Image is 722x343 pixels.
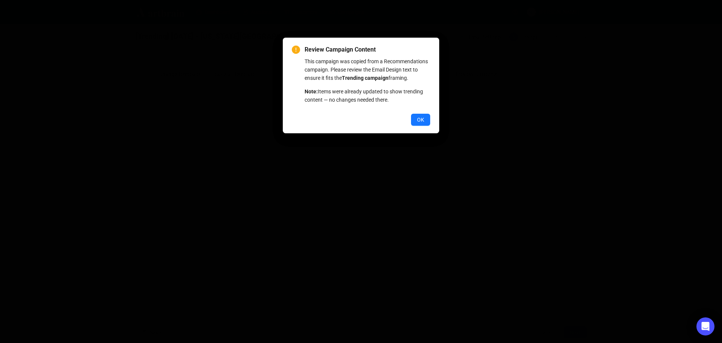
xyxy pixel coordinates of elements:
span: exclamation-circle [292,46,300,54]
strong: Note: [305,88,318,95]
p: Items were already updated to show trending content — no changes needed there. [305,87,430,104]
div: Open Intercom Messenger [696,317,714,335]
strong: Trending campaign [342,75,388,81]
span: OK [417,116,424,124]
p: This campaign was copied from a Recommendations campaign. Please review the Email Design text to ... [305,57,430,82]
button: OK [411,114,430,126]
span: Review Campaign Content [305,45,430,54]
